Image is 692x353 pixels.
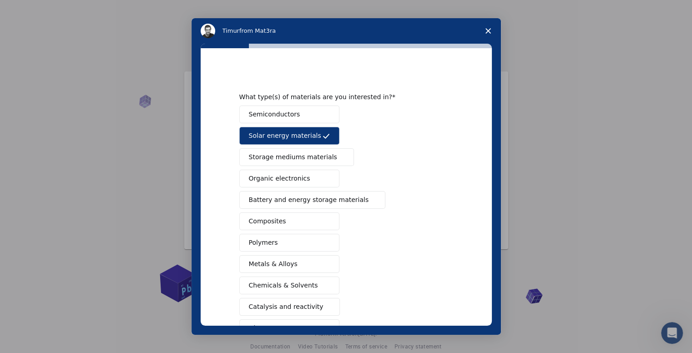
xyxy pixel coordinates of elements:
[249,110,300,119] span: Semiconductors
[239,170,339,187] button: Organic electronics
[239,298,340,316] button: Catalysis and reactivity
[239,93,439,101] div: What type(s) of materials are you interested in?
[239,277,339,294] button: Chemicals & Solvents
[239,255,339,273] button: Metals & Alloys
[239,148,354,166] button: Storage mediums materials
[239,234,339,252] button: Polymers
[249,217,286,226] span: Composites
[249,174,310,183] span: Organic electronics
[249,152,337,162] span: Storage mediums materials
[239,191,386,209] button: Battery and energy storage materials
[249,238,278,247] span: Polymers
[239,212,339,230] button: Composites
[222,27,239,34] span: Timur
[249,281,318,290] span: Chemicals & Solvents
[239,106,339,123] button: Semiconductors
[249,259,298,269] span: Metals & Alloys
[249,323,273,333] span: Glasses
[239,127,339,145] button: Solar energy materials
[239,319,339,337] button: Glasses
[239,27,276,34] span: from Mat3ra
[249,195,369,205] span: Battery and energy storage materials
[249,131,321,141] span: Solar energy materials
[249,302,323,312] span: Catalysis and reactivity
[18,6,51,15] span: Support
[475,18,501,44] span: Close survey
[201,24,215,38] img: Profile image for Timur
